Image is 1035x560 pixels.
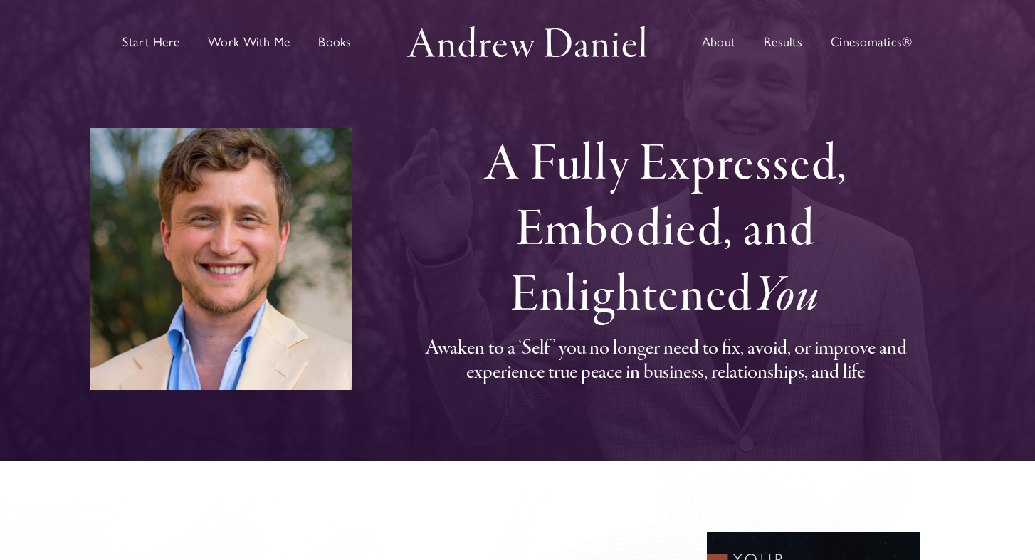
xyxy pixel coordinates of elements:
[90,128,352,390] img: andrew-daniel-2023–3‑headshot-50
[402,22,651,61] img: Andrew Daniel Logo
[387,337,945,385] h3: Awaken to a ‘Self’ you no longer need to fix, avoid, or improve and experience true peace in busi...
[318,36,351,48] span: Books
[208,3,290,81] a: Work with Andrew in groups or private sessions
[387,133,945,329] h1: A Fully Expressed, Embodied, and Enlightened
[122,36,179,48] span: Start Here
[753,263,821,330] em: You
[208,36,290,48] span: Work With Me
[764,3,802,81] a: Results
[122,3,179,81] a: Start Here
[831,3,913,81] a: Cinesomatics®
[831,36,913,48] span: Cinesomatics®
[702,3,735,81] a: About
[318,3,351,81] a: Discover books written by Andrew Daniel
[764,36,802,48] span: Results
[702,36,735,48] span: About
